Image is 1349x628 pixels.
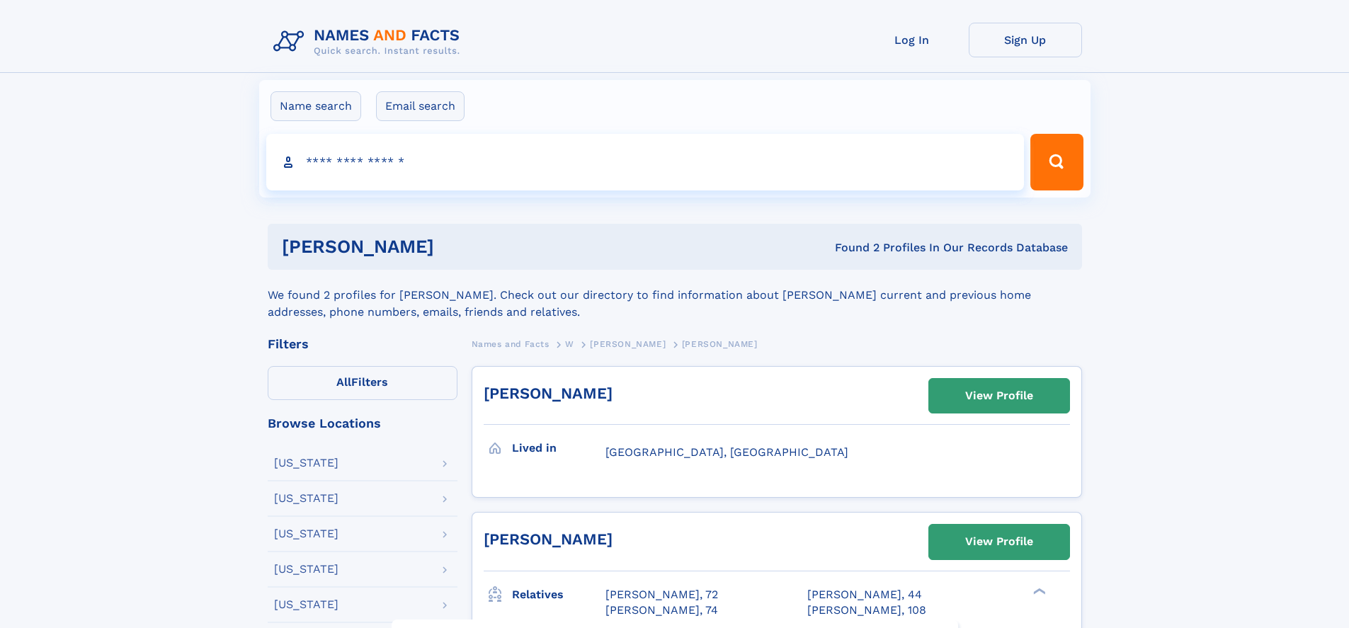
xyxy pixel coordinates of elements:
[969,23,1082,57] a: Sign Up
[605,445,848,459] span: [GEOGRAPHIC_DATA], [GEOGRAPHIC_DATA]
[929,379,1069,413] a: View Profile
[484,530,613,548] a: [PERSON_NAME]
[682,339,758,349] span: [PERSON_NAME]
[472,335,550,353] a: Names and Facts
[929,525,1069,559] a: View Profile
[274,457,338,469] div: [US_STATE]
[634,240,1068,256] div: Found 2 Profiles In Our Records Database
[565,339,574,349] span: W
[268,23,472,61] img: Logo Names and Facts
[605,587,718,603] a: [PERSON_NAME], 72
[376,91,465,121] label: Email search
[274,528,338,539] div: [US_STATE]
[965,379,1033,412] div: View Profile
[268,338,457,350] div: Filters
[605,603,718,618] a: [PERSON_NAME], 74
[268,366,457,400] label: Filters
[274,493,338,504] div: [US_STATE]
[282,238,634,256] h1: [PERSON_NAME]
[807,603,926,618] a: [PERSON_NAME], 108
[1030,586,1047,595] div: ❯
[274,564,338,575] div: [US_STATE]
[274,599,338,610] div: [US_STATE]
[1030,134,1083,190] button: Search Button
[271,91,361,121] label: Name search
[512,583,605,607] h3: Relatives
[590,335,666,353] a: [PERSON_NAME]
[268,270,1082,321] div: We found 2 profiles for [PERSON_NAME]. Check out our directory to find information about [PERSON_...
[336,375,351,389] span: All
[855,23,969,57] a: Log In
[512,436,605,460] h3: Lived in
[565,335,574,353] a: W
[590,339,666,349] span: [PERSON_NAME]
[965,525,1033,558] div: View Profile
[807,587,922,603] a: [PERSON_NAME], 44
[484,384,613,402] a: [PERSON_NAME]
[268,417,457,430] div: Browse Locations
[266,134,1025,190] input: search input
